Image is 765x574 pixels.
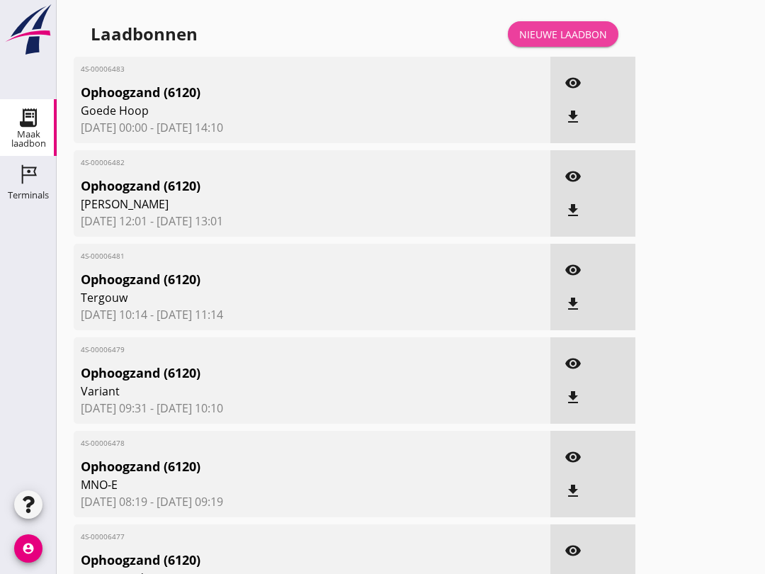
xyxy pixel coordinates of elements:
[81,289,466,306] span: Tergouw
[3,4,54,56] img: logo-small.a267ee39.svg
[8,191,49,200] div: Terminals
[81,196,466,213] span: [PERSON_NAME]
[565,108,582,125] i: file_download
[81,493,543,510] span: [DATE] 08:19 - [DATE] 09:19
[81,476,466,493] span: MNO-E
[81,344,466,355] span: 4S-00006479
[81,457,466,476] span: Ophoogzand (6120)
[81,270,466,289] span: Ophoogzand (6120)
[81,306,543,323] span: [DATE] 10:14 - [DATE] 11:14
[565,202,582,219] i: file_download
[565,168,582,185] i: visibility
[81,251,466,261] span: 4S-00006481
[81,213,543,230] span: [DATE] 12:01 - [DATE] 13:01
[81,438,466,449] span: 4S-00006478
[565,449,582,466] i: visibility
[81,176,466,196] span: Ophoogzand (6120)
[565,483,582,500] i: file_download
[81,551,466,570] span: Ophoogzand (6120)
[81,64,466,74] span: 4S-00006483
[14,534,42,563] i: account_circle
[565,261,582,278] i: visibility
[81,383,466,400] span: Variant
[81,364,466,383] span: Ophoogzand (6120)
[565,389,582,406] i: file_download
[81,400,543,417] span: [DATE] 09:31 - [DATE] 10:10
[81,119,543,136] span: [DATE] 00:00 - [DATE] 14:10
[565,355,582,372] i: visibility
[81,83,466,102] span: Ophoogzand (6120)
[519,27,607,42] div: Nieuwe laadbon
[565,296,582,313] i: file_download
[565,542,582,559] i: visibility
[81,102,466,119] span: Goede Hoop
[81,531,466,542] span: 4S-00006477
[91,23,198,45] div: Laadbonnen
[508,21,618,47] a: Nieuwe laadbon
[565,74,582,91] i: visibility
[81,157,466,168] span: 4S-00006482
